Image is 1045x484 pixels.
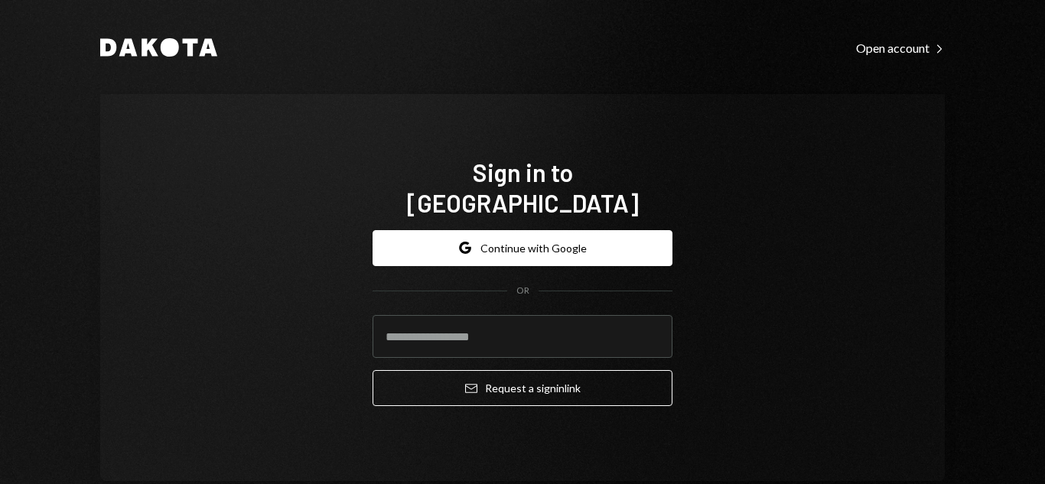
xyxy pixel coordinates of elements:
h1: Sign in to [GEOGRAPHIC_DATA] [373,157,672,218]
button: Continue with Google [373,230,672,266]
button: Request a signinlink [373,370,672,406]
div: Open account [856,41,945,56]
a: Open account [856,39,945,56]
div: OR [516,284,529,297]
